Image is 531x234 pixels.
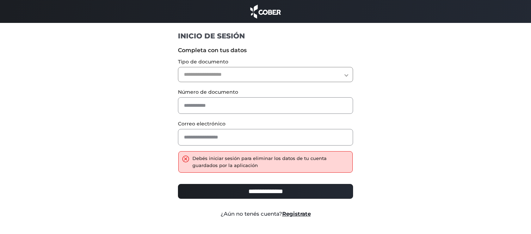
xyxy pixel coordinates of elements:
[282,210,311,217] a: Registrate
[178,58,353,66] label: Tipo de documento
[178,88,353,96] label: Número de documento
[192,155,349,169] div: Debés iniciar sesión para eliminar los datos de tu cuenta guardados por la aplicación
[178,120,353,128] label: Correo electrónico
[173,210,358,218] div: ¿Aún no tenés cuenta?
[178,31,353,41] h1: INICIO DE SESIÓN
[178,46,353,55] label: Completa con tus datos
[248,4,283,19] img: cober_marca.png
